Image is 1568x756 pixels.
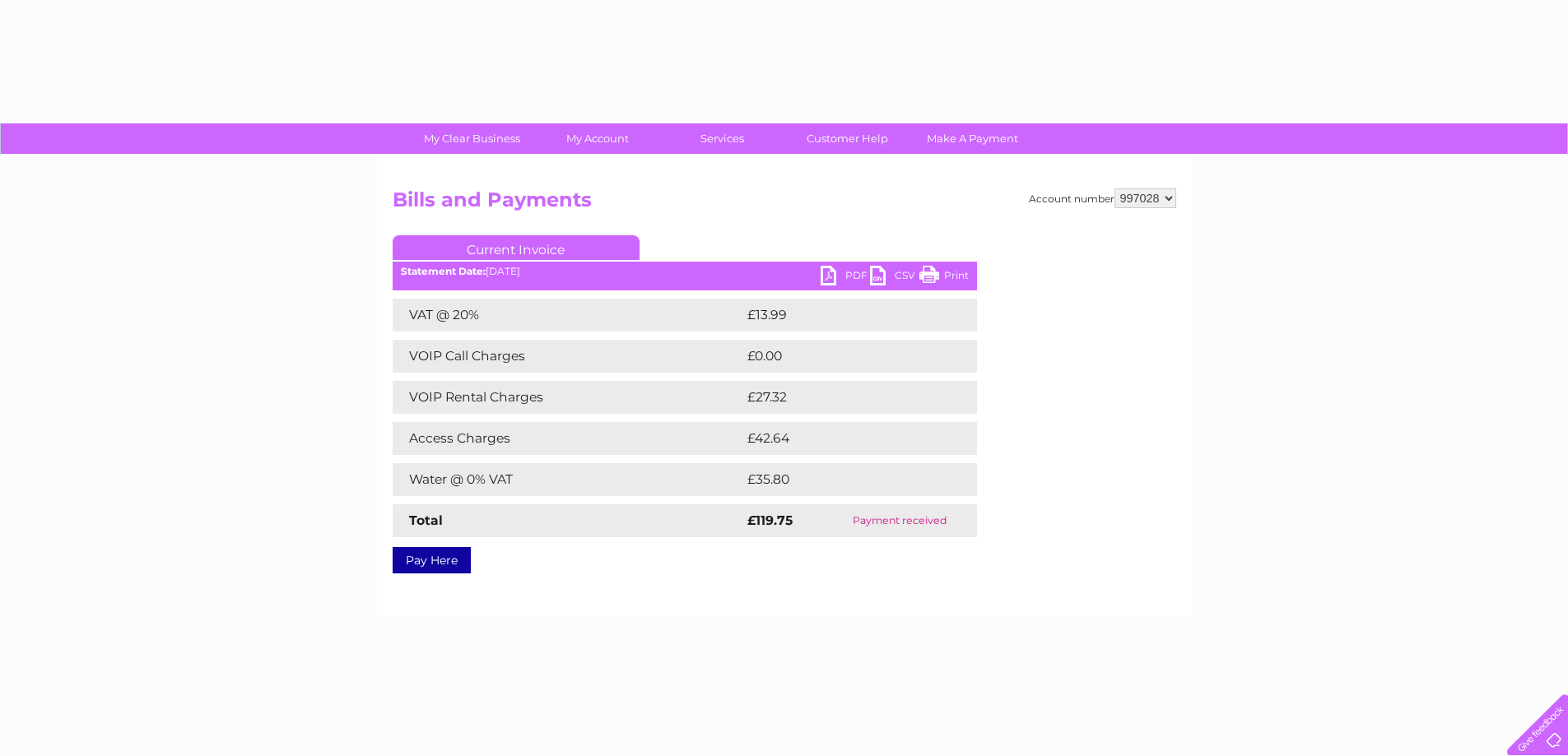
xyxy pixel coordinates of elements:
[393,235,640,260] a: Current Invoice
[401,265,486,277] b: Statement Date:
[393,340,743,373] td: VOIP Call Charges
[393,547,471,573] a: Pay Here
[905,123,1040,154] a: Make A Payment
[823,504,976,537] td: Payment received
[529,123,665,154] a: My Account
[743,463,944,496] td: £35.80
[821,266,870,290] a: PDF
[393,381,743,414] td: VOIP Rental Charges
[1029,188,1176,208] div: Account number
[779,123,915,154] a: Customer Help
[743,381,942,414] td: £27.32
[393,266,977,277] div: [DATE]
[393,188,1176,220] h2: Bills and Payments
[743,340,939,373] td: £0.00
[870,266,919,290] a: CSV
[743,422,944,455] td: £42.64
[393,422,743,455] td: Access Charges
[393,299,743,332] td: VAT @ 20%
[404,123,540,154] a: My Clear Business
[409,513,443,528] strong: Total
[747,513,793,528] strong: £119.75
[743,299,942,332] td: £13.99
[654,123,790,154] a: Services
[919,266,969,290] a: Print
[393,463,743,496] td: Water @ 0% VAT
